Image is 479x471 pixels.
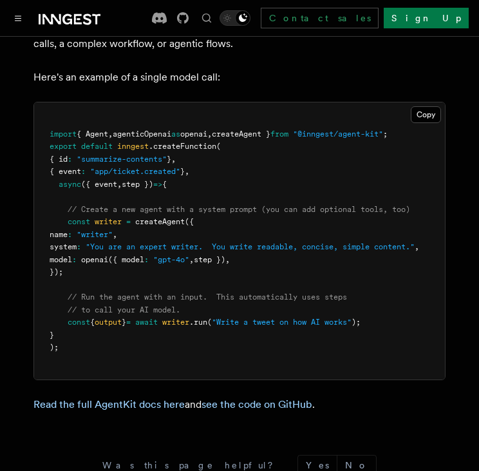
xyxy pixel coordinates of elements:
[50,167,81,176] span: { event
[50,267,63,276] span: });
[207,318,212,327] span: (
[95,318,122,327] span: output
[77,242,81,251] span: :
[50,142,77,151] span: export
[202,398,312,410] a: see the code on GitHub
[135,318,158,327] span: await
[86,242,415,251] span: "You are an expert writer. You write readable, concise, simple content."
[352,318,361,327] span: );
[113,230,117,239] span: ,
[212,318,352,327] span: "Write a tweet on how AI works"
[72,255,77,264] span: :
[68,305,180,314] span: // to call your AI model.
[261,8,379,28] a: Contact sales
[167,155,171,164] span: }
[415,242,419,251] span: ,
[220,10,250,26] button: Toggle dark mode
[199,10,214,26] button: Find something...
[171,130,180,139] span: as
[90,318,95,327] span: {
[50,343,59,352] span: );
[117,180,122,189] span: ,
[113,130,171,139] span: agenticOpenai
[180,130,207,139] span: openai
[81,180,117,189] span: ({ event
[68,230,72,239] span: :
[207,130,212,139] span: ,
[189,255,194,264] span: ,
[171,155,176,164] span: ,
[68,318,90,327] span: const
[153,180,162,189] span: =>
[81,142,113,151] span: default
[185,217,194,226] span: ({
[194,255,225,264] span: step })
[149,142,216,151] span: .createFunction
[185,167,189,176] span: ,
[117,142,149,151] span: inngest
[383,130,388,139] span: ;
[81,167,86,176] span: :
[126,217,131,226] span: =
[216,142,221,151] span: (
[162,180,167,189] span: {
[122,318,126,327] span: }
[50,255,72,264] span: model
[77,130,108,139] span: { Agent
[10,10,26,26] button: Toggle navigation
[108,255,144,264] span: ({ model
[77,230,113,239] span: "writer"
[225,255,230,264] span: ,
[68,205,410,214] span: // Create a new agent with a system prompt (you can add optional tools, too)
[77,155,167,164] span: "summarize-contents"
[68,155,72,164] span: :
[33,398,185,410] a: Read the full AgentKit docs here
[126,318,131,327] span: =
[95,217,122,226] span: writer
[135,217,185,226] span: createAgent
[50,242,77,251] span: system
[162,318,189,327] span: writer
[50,155,68,164] span: { id
[90,167,180,176] span: "app/ticket.created"
[68,217,90,226] span: const
[68,293,347,302] span: // Run the agent with an input. This automatically uses steps
[270,130,288,139] span: from
[144,255,149,264] span: :
[180,167,185,176] span: }
[212,130,270,139] span: createAgent }
[189,318,207,327] span: .run
[33,396,446,414] p: and .
[33,68,446,86] p: Here's an example of a single model call:
[384,8,469,28] a: Sign Up
[81,255,108,264] span: openai
[50,130,77,139] span: import
[411,106,441,123] button: Copy
[50,331,54,340] span: }
[153,255,189,264] span: "gpt-4o"
[122,180,153,189] span: step })
[108,130,113,139] span: ,
[59,180,81,189] span: async
[50,230,68,239] span: name
[293,130,383,139] span: "@inngest/agent-kit"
